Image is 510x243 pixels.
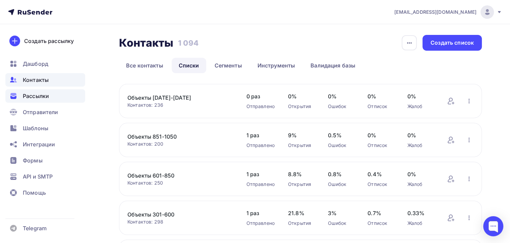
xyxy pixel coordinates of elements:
span: Интеграции [23,140,55,148]
a: Сегменты [208,58,249,73]
div: Ошибок [328,220,354,227]
span: 21.8% [288,209,315,217]
div: Открытия [288,142,315,149]
a: Дашборд [5,57,85,70]
span: Шаблоны [23,124,48,132]
span: 0.4% [367,170,394,178]
a: Объекты 301-600 [127,210,233,218]
span: 0.7% [367,209,394,217]
a: Отправители [5,105,85,119]
span: 0% [367,92,394,100]
div: Контактов: 200 [127,141,233,147]
span: Формы [23,156,43,164]
div: Контактов: 298 [127,218,233,225]
a: Инструменты [250,58,302,73]
span: 0% [288,92,315,100]
span: [EMAIL_ADDRESS][DOMAIN_NAME] [394,9,476,15]
span: 0.33% [407,209,434,217]
span: 0% [328,92,354,100]
a: Шаблоны [5,121,85,135]
span: 0.5% [328,131,354,139]
a: Формы [5,154,85,167]
a: Валидация базы [303,58,362,73]
div: Контактов: 250 [127,180,233,186]
div: Создать список [431,39,474,47]
div: Отправлено [246,142,274,149]
a: Объекты 851-1050 [127,133,233,141]
span: 1 раз [246,131,274,139]
span: API и SMTP [23,173,53,181]
a: Рассылки [5,89,85,103]
span: Telegram [23,224,47,232]
span: 1 раз [246,170,274,178]
div: Жалоб [407,103,434,110]
span: 0 раз [246,92,274,100]
div: Ошибок [328,142,354,149]
div: Жалоб [407,220,434,227]
div: Отправлено [246,220,274,227]
span: 0% [407,170,434,178]
span: 0% [367,131,394,139]
div: Открытия [288,181,315,188]
div: Отписок [367,103,394,110]
span: Отправители [23,108,58,116]
h3: 1 094 [178,38,199,48]
a: Объекты 601-850 [127,172,233,180]
div: Отписок [367,142,394,149]
span: Помощь [23,189,46,197]
span: 3% [328,209,354,217]
span: 8.8% [288,170,315,178]
div: Создать рассылку [24,37,74,45]
span: 0.8% [328,170,354,178]
div: Ошибок [328,181,354,188]
a: Объекты [DATE]-[DATE] [127,94,233,102]
span: 1 раз [246,209,274,217]
div: Открытия [288,103,315,110]
div: Ошибок [328,103,354,110]
div: Контактов: 236 [127,102,233,108]
span: Контакты [23,76,49,84]
span: Дашборд [23,60,48,68]
span: 0% [407,131,434,139]
div: Отписок [367,220,394,227]
a: Списки [172,58,206,73]
div: Отписок [367,181,394,188]
a: [EMAIL_ADDRESS][DOMAIN_NAME] [394,5,502,19]
span: 0% [407,92,434,100]
span: 9% [288,131,315,139]
div: Отправлено [246,103,274,110]
div: Жалоб [407,181,434,188]
a: Контакты [5,73,85,87]
span: Рассылки [23,92,49,100]
div: Жалоб [407,142,434,149]
div: Открытия [288,220,315,227]
a: Все контакты [119,58,170,73]
div: Отправлено [246,181,274,188]
h2: Контакты [119,36,173,50]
